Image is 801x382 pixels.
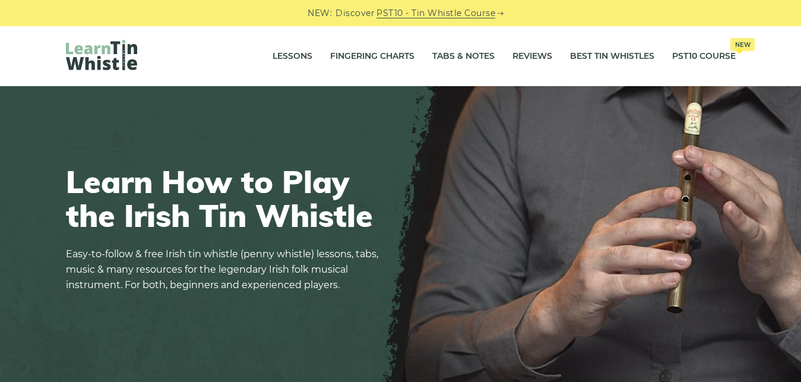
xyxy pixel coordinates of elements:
img: LearnTinWhistle.com [66,40,137,70]
p: Easy-to-follow & free Irish tin whistle (penny whistle) lessons, tabs, music & many resources for... [66,247,387,293]
a: Best Tin Whistles [570,42,654,71]
a: Lessons [273,42,312,71]
a: Fingering Charts [330,42,414,71]
span: New [730,38,755,51]
a: PST10 CourseNew [672,42,736,71]
h1: Learn How to Play the Irish Tin Whistle [66,165,387,232]
a: Tabs & Notes [432,42,495,71]
a: Reviews [512,42,552,71]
